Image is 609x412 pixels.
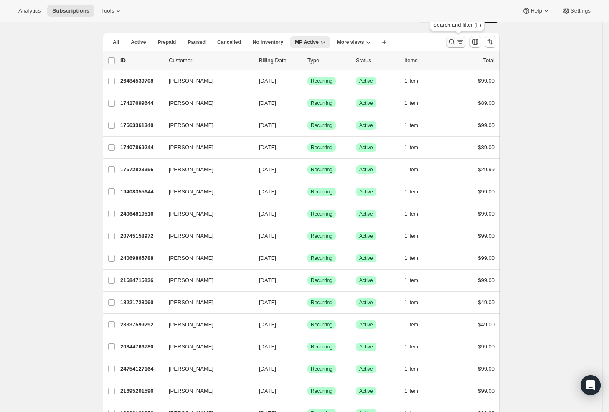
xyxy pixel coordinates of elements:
[120,343,162,351] p: 20344766780
[120,121,162,130] p: 17663361340
[359,299,373,306] span: Active
[169,143,213,152] span: [PERSON_NAME]
[311,366,332,372] span: Recurring
[120,319,495,331] div: 23337599292[PERSON_NAME][DATE]SuccessRecurringSuccessActive1 item$49.00
[359,188,373,195] span: Active
[120,276,162,285] p: 21684715836
[120,254,162,262] p: 24069865788
[259,100,276,106] span: [DATE]
[478,343,495,350] span: $99.00
[404,208,427,220] button: 1 item
[469,36,481,48] button: Customize table column order and visibility
[52,8,89,14] span: Subscriptions
[120,232,162,240] p: 20745158972
[446,36,466,48] button: Search and filter results
[483,56,495,65] p: Total
[404,275,427,286] button: 1 item
[96,5,127,17] button: Tools
[311,277,332,284] span: Recurring
[378,36,391,48] button: Create new view
[359,78,373,84] span: Active
[169,77,213,85] span: [PERSON_NAME]
[311,188,332,195] span: Recurring
[311,299,332,306] span: Recurring
[404,252,427,264] button: 1 item
[517,5,555,17] button: Help
[120,210,162,218] p: 24064819516
[478,166,495,173] span: $29.99
[120,365,162,373] p: 24754127164
[120,99,162,107] p: 17417699644
[120,188,162,196] p: 19408355644
[404,233,418,239] span: 1 item
[169,99,213,107] span: [PERSON_NAME]
[120,208,495,220] div: 24064819516[PERSON_NAME][DATE]SuccessRecurringSuccessActive1 item$99.00
[164,296,247,309] button: [PERSON_NAME]
[164,252,247,265] button: [PERSON_NAME]
[120,165,162,174] p: 17572823356
[478,144,495,150] span: $89.00
[478,100,495,106] span: $89.00
[295,39,319,46] span: MP Active
[311,343,332,350] span: Recurring
[259,188,276,195] span: [DATE]
[169,276,213,285] span: [PERSON_NAME]
[164,207,247,221] button: [PERSON_NAME]
[259,166,276,173] span: [DATE]
[359,388,373,394] span: Active
[169,254,213,262] span: [PERSON_NAME]
[404,75,427,87] button: 1 item
[478,122,495,128] span: $99.00
[404,78,418,84] span: 1 item
[164,185,247,198] button: [PERSON_NAME]
[478,255,495,261] span: $99.00
[169,298,213,307] span: [PERSON_NAME]
[120,143,162,152] p: 17407869244
[404,343,418,350] span: 1 item
[164,384,247,398] button: [PERSON_NAME]
[259,299,276,305] span: [DATE]
[120,56,162,65] p: ID
[120,297,495,308] div: 18221728060[PERSON_NAME][DATE]SuccessRecurringSuccessActive1 item$49.00
[404,120,427,131] button: 1 item
[359,144,373,151] span: Active
[311,233,332,239] span: Recurring
[169,343,213,351] span: [PERSON_NAME]
[404,97,427,109] button: 1 item
[404,363,427,375] button: 1 item
[311,321,332,328] span: Recurring
[164,97,247,110] button: [PERSON_NAME]
[120,56,495,65] div: IDCustomerBilling DateTypeStatusItemsTotal
[478,211,495,217] span: $99.00
[478,277,495,283] span: $99.00
[485,36,496,48] button: Sort the results
[120,298,162,307] p: 18221728060
[530,8,542,14] span: Help
[120,186,495,198] div: 19408355644[PERSON_NAME][DATE]SuccessRecurringSuccessActive1 item$99.00
[18,8,41,14] span: Analytics
[311,166,332,173] span: Recurring
[169,165,213,174] span: [PERSON_NAME]
[253,39,283,46] span: No inventory
[259,78,276,84] span: [DATE]
[359,277,373,284] span: Active
[404,188,418,195] span: 1 item
[557,5,596,17] button: Settings
[404,341,427,353] button: 1 item
[359,366,373,372] span: Active
[120,385,495,397] div: 21695201596[PERSON_NAME][DATE]SuccessRecurringSuccessActive1 item$99.00
[404,255,418,262] span: 1 item
[120,120,495,131] div: 17663361340[PERSON_NAME][DATE]SuccessRecurringSuccessActive1 item$99.00
[120,164,495,175] div: 17572823356[PERSON_NAME][DATE]SuccessRecurringSuccessActive1 item$29.99
[217,39,241,46] span: Cancelled
[311,211,332,217] span: Recurring
[404,297,427,308] button: 1 item
[169,365,213,373] span: [PERSON_NAME]
[404,321,418,328] span: 1 item
[157,39,176,46] span: Prepaid
[404,142,427,153] button: 1 item
[404,164,427,175] button: 1 item
[164,119,247,132] button: [PERSON_NAME]
[478,188,495,195] span: $99.00
[259,321,276,328] span: [DATE]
